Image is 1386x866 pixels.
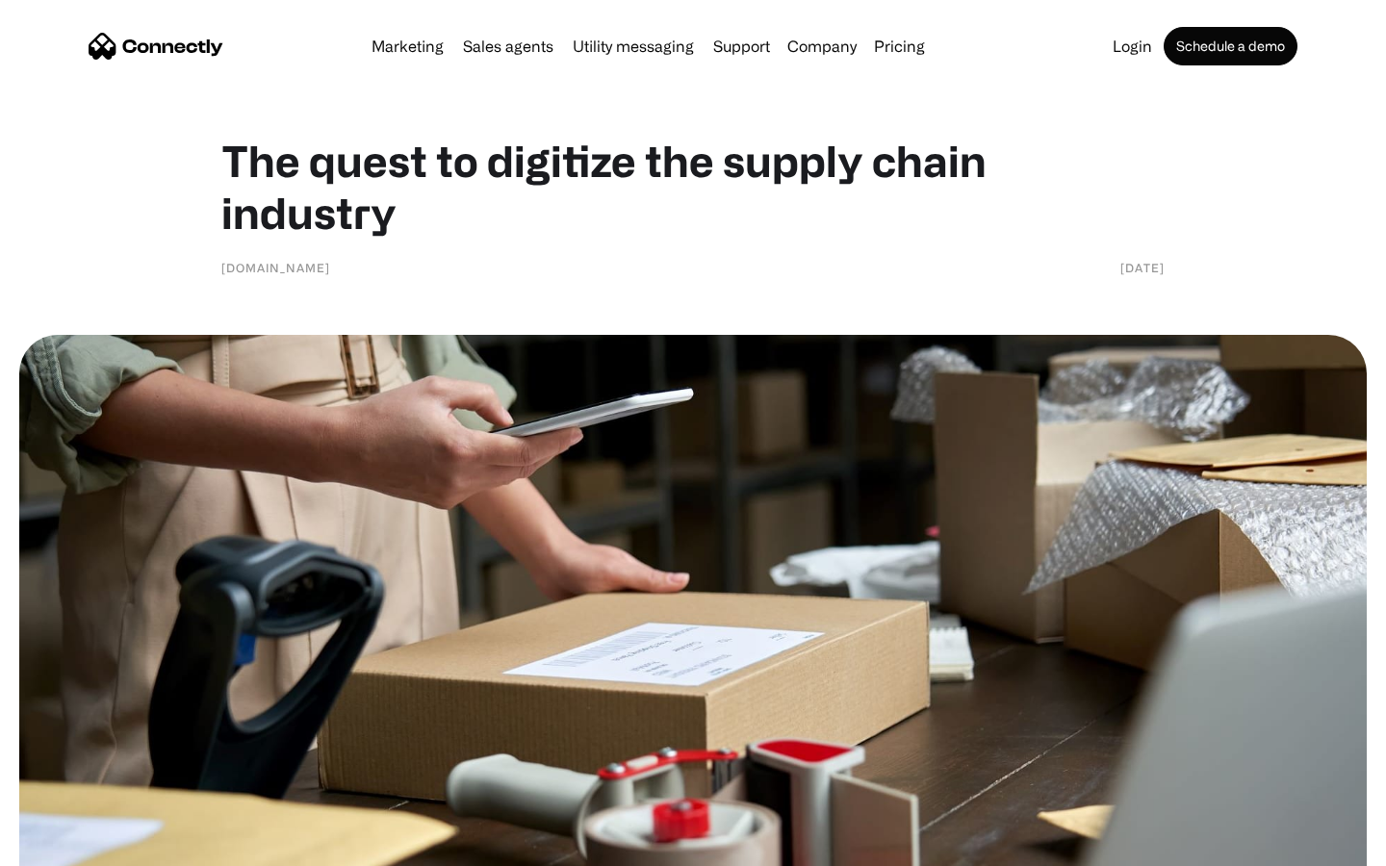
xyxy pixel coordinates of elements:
[1105,38,1160,54] a: Login
[364,38,451,54] a: Marketing
[221,135,1165,239] h1: The quest to digitize the supply chain industry
[19,832,115,859] aside: Language selected: English
[455,38,561,54] a: Sales agents
[787,33,857,60] div: Company
[706,38,778,54] a: Support
[38,832,115,859] ul: Language list
[565,38,702,54] a: Utility messaging
[1164,27,1297,65] a: Schedule a demo
[1120,258,1165,277] div: [DATE]
[866,38,933,54] a: Pricing
[221,258,330,277] div: [DOMAIN_NAME]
